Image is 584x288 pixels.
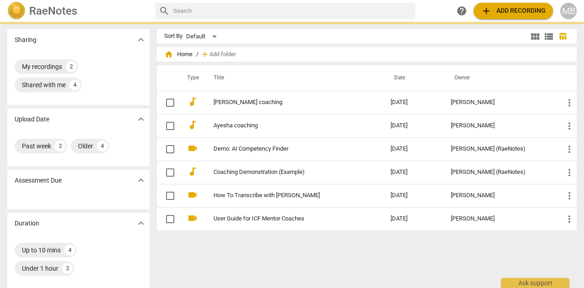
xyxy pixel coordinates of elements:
div: Older [78,141,93,151]
button: Tile view [528,30,542,43]
th: Type [180,65,203,91]
span: help [456,5,467,16]
button: Show more [134,216,148,230]
div: 2 [55,141,66,152]
a: Demo: AI Competency Finder [214,146,358,152]
span: / [196,51,198,58]
div: Past week [22,141,51,151]
p: Sharing [15,35,36,45]
div: [PERSON_NAME] (RaeNotes) [451,169,549,176]
div: [PERSON_NAME] [451,122,549,129]
span: videocam [187,143,198,154]
div: Under 1 hour [22,264,58,273]
span: view_list [543,31,554,42]
a: User Guide for ICF Mentor Coaches [214,215,358,222]
div: Sort By [164,33,182,40]
a: Ayesha coaching [214,122,358,129]
span: Add folder [209,51,236,58]
th: Owner [443,65,557,91]
span: view_module [530,31,541,42]
span: audiotrack [187,120,198,131]
a: Help [454,3,470,19]
div: My recordings [22,62,62,71]
span: more_vert [564,97,575,108]
span: expand_more [136,218,146,229]
div: 2 [62,263,73,274]
p: Upload Date [15,115,49,124]
div: Ask support [501,278,569,288]
span: home [164,50,173,59]
span: expand_more [136,34,146,45]
div: 4 [97,141,108,152]
span: expand_more [136,175,146,186]
span: search [159,5,170,16]
span: videocam [187,189,198,200]
td: [DATE] [383,207,443,230]
span: audiotrack [187,96,198,107]
div: 4 [69,79,80,90]
div: Shared with me [22,80,66,89]
div: 4 [64,245,75,256]
th: Date [383,65,443,91]
span: videocam [187,213,198,224]
div: [PERSON_NAME] (RaeNotes) [451,146,549,152]
span: more_vert [564,190,575,201]
div: Default [186,29,220,44]
span: add [200,50,209,59]
span: Add recording [481,5,546,16]
td: [DATE] [383,184,443,207]
div: [PERSON_NAME] [451,215,549,222]
span: audiotrack [187,166,198,177]
p: Assessment Due [15,176,62,185]
div: 2 [66,61,77,72]
button: List view [542,30,556,43]
td: [DATE] [383,137,443,161]
span: table_chart [558,32,567,41]
span: more_vert [564,214,575,225]
span: add [481,5,492,16]
td: [DATE] [383,114,443,137]
button: Table view [556,30,569,43]
span: expand_more [136,114,146,125]
span: more_vert [564,144,575,155]
button: Show more [134,112,148,126]
span: more_vert [564,167,575,178]
div: Up to 10 mins [22,246,61,255]
button: Show more [134,33,148,47]
button: MB [560,3,577,19]
a: LogoRaeNotes [7,2,148,20]
div: [PERSON_NAME] [451,99,549,106]
h2: RaeNotes [29,5,77,17]
input: Search [173,4,412,18]
button: Show more [134,173,148,187]
a: Coaching Demonstration (Example) [214,169,358,176]
td: [DATE] [383,161,443,184]
th: Title [203,65,383,91]
td: [DATE] [383,91,443,114]
a: How To Transcribe with [PERSON_NAME] [214,192,358,199]
div: [PERSON_NAME] [451,192,549,199]
span: more_vert [564,120,575,131]
a: [PERSON_NAME] coaching [214,99,358,106]
span: Home [164,50,193,59]
p: Duration [15,219,39,228]
button: Upload [474,3,553,19]
img: Logo [7,2,26,20]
